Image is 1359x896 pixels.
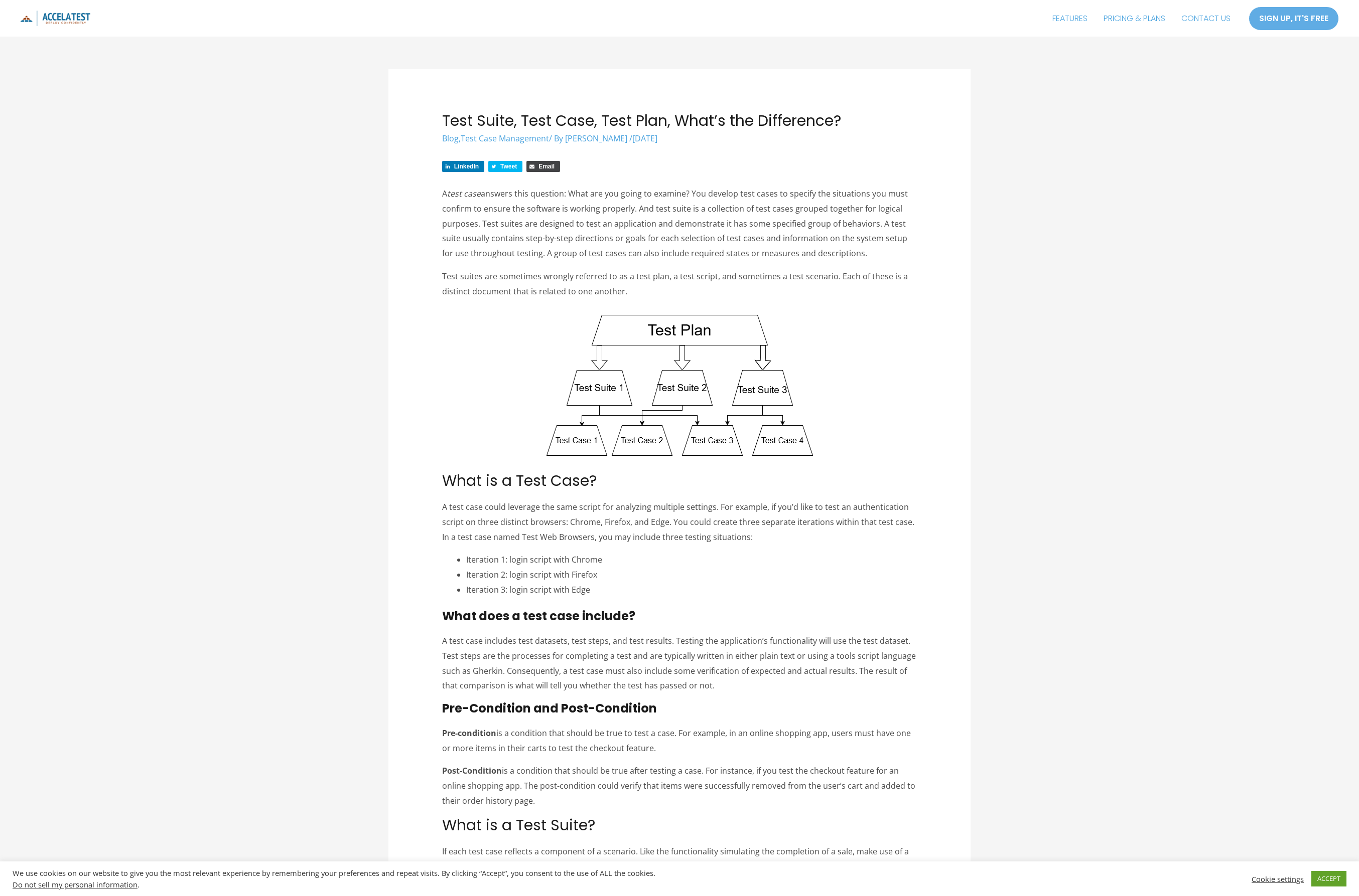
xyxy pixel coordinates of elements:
[13,879,138,889] a: Do not sell my personal information
[526,161,560,172] a: Share via Email
[565,133,629,144] a: [PERSON_NAME]
[442,133,549,144] span: ,
[442,726,917,756] p: is a condition that should be true to test a case. For example, in an online shopping app, users ...
[1249,7,1339,31] a: SIGN UP, IT'S FREE
[442,634,917,693] p: A test case includes test datasets, test steps, and test results. Testing the application’s funct...
[1173,6,1239,31] a: CONTACT US
[1044,6,1096,31] a: FEATURES
[565,133,627,144] span: [PERSON_NAME]
[442,844,917,874] p: If each test case reflects a component of a scenario. Like the functionality simulating the compl...
[1044,6,1239,31] nav: Site Navigation
[20,11,90,26] img: icon
[1311,871,1346,886] a: ACCEPT
[442,269,917,299] p: Test suites are sometimes wrongly referred to as a test plan, a test script, and sometimes a test...
[442,112,917,130] h1: Test Suite, Test Case, Test Plan, What’s the Difference?
[13,868,946,889] div: We use cookies on our website to give you the most relevant experience by remembering your prefer...
[466,553,917,568] li: Iteration 1: login script with Chrome
[1252,874,1304,883] a: Cookie settings
[442,816,917,834] h2: What is a Test Suite?
[442,161,484,172] a: Share on LinkedIn
[538,163,555,170] span: Email
[1096,6,1173,31] a: PRICING & PLANS
[442,133,917,144] div: / By /
[442,500,917,545] p: A test case could leverage the same script for analyzing multiple settings. For example, if you’d...
[442,472,917,490] h2: What is a Test Case?
[13,880,946,889] div: .
[454,163,479,170] span: LinkedIn
[547,315,813,456] img: Test Plan, Test Suite, Test Case Diagram
[461,133,549,144] a: Test Case Management
[447,188,481,199] em: test case
[442,728,496,739] strong: Pre-condition
[488,161,522,172] a: Share on Twitter
[466,568,917,583] li: Iteration 2: login script with Firefox
[442,764,917,808] p: is a condition that should be true after testing a case. For instance, if you test the checkout f...
[442,701,917,716] h3: Pre-Condition and Post-Condition
[466,583,917,598] li: Iteration 3: login script with Edge
[442,609,917,624] h3: What does a test case include?
[442,187,917,261] p: A answers this question: What are you going to examine? You develop test cases to specify the sit...
[442,765,502,776] strong: Post-Condition
[442,133,459,144] a: Blog
[632,133,657,144] span: [DATE]
[500,163,517,170] span: Tweet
